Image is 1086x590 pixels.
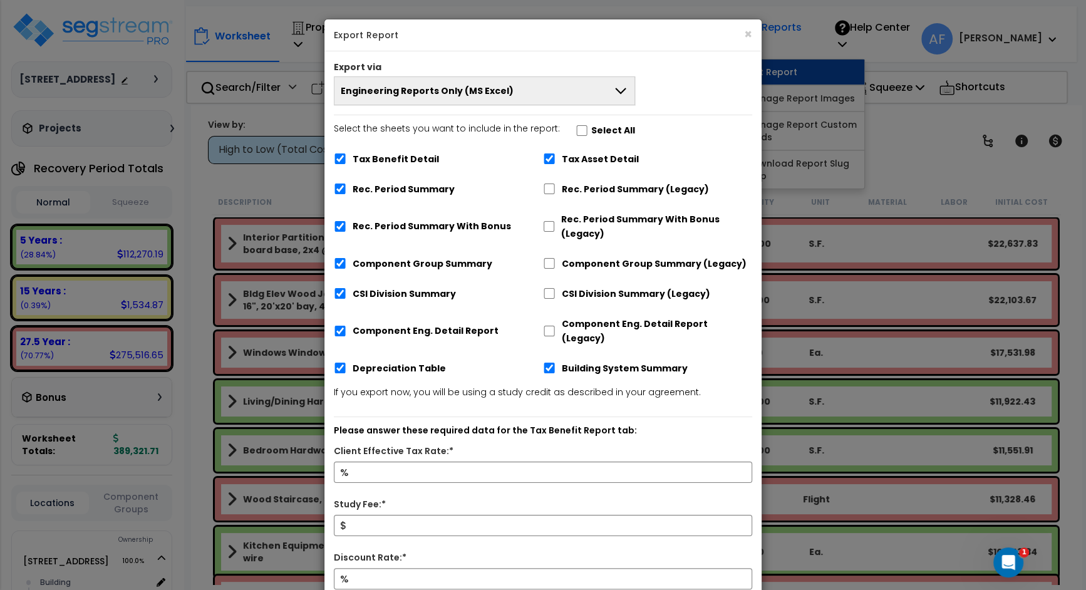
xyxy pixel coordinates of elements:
label: Component Eng. Detail Report [353,324,499,338]
label: Component Eng. Detail Report (Legacy) [562,317,752,346]
label: Building System Summary [562,361,688,376]
label: CSI Division Summary (Legacy) [562,287,710,301]
label: Rec. Period Summary [353,182,455,197]
input: Select the sheets you want to include in the report:Select All [576,125,588,136]
span: 1 [1019,547,1029,557]
h5: Export Report [334,29,752,41]
button: × [744,28,752,41]
p: If you export now, you will be using a study credit as described in your agreement. [334,385,752,400]
label: Rec. Period Summary (Legacy) [562,182,709,197]
label: Export via [334,61,381,73]
label: Component Group Summary [353,257,492,271]
label: Tax Benefit Detail [353,152,439,167]
label: CSI Division Summary [353,287,456,301]
label: Tax Asset Detail [562,152,639,167]
span: % [340,571,349,586]
label: Rec. Period Summary With Bonus (Legacy) [561,212,752,241]
label: Select All [591,123,635,138]
label: Rec. Period Summary With Bonus [353,219,511,234]
p: Please answer these required data for the Tax Benefit Report tab: [334,423,752,438]
span: $ [340,518,347,532]
span: % [340,465,349,479]
label: Study Fee:* [334,497,386,512]
label: Discount Rate:* [334,551,406,565]
span: Engineering Reports Only (MS Excel) [341,85,514,97]
label: Component Group Summary (Legacy) [562,257,747,271]
p: Select the sheets you want to include in the report: [334,122,560,137]
iframe: Intercom live chat [993,547,1023,577]
label: Depreciation Table [353,361,446,376]
button: Engineering Reports Only (MS Excel) [334,76,635,105]
label: Client Effective Tax Rate:* [334,444,453,458]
